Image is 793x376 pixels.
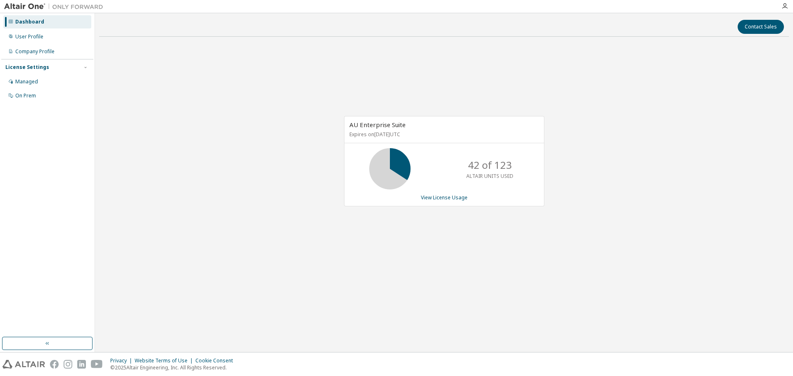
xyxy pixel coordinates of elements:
span: AU Enterprise Suite [349,121,406,129]
div: License Settings [5,64,49,71]
img: youtube.svg [91,360,103,369]
div: Managed [15,78,38,85]
div: On Prem [15,92,36,99]
div: Company Profile [15,48,55,55]
div: Dashboard [15,19,44,25]
p: 42 of 123 [468,158,512,172]
p: ALTAIR UNITS USED [466,173,513,180]
div: Privacy [110,357,135,364]
div: User Profile [15,33,43,40]
a: View License Usage [421,194,468,201]
div: Cookie Consent [195,357,238,364]
img: Altair One [4,2,107,11]
img: linkedin.svg [77,360,86,369]
button: Contact Sales [738,20,784,34]
img: facebook.svg [50,360,59,369]
p: © 2025 Altair Engineering, Inc. All Rights Reserved. [110,364,238,371]
img: altair_logo.svg [2,360,45,369]
img: instagram.svg [64,360,72,369]
p: Expires on [DATE] UTC [349,131,537,138]
div: Website Terms of Use [135,357,195,364]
